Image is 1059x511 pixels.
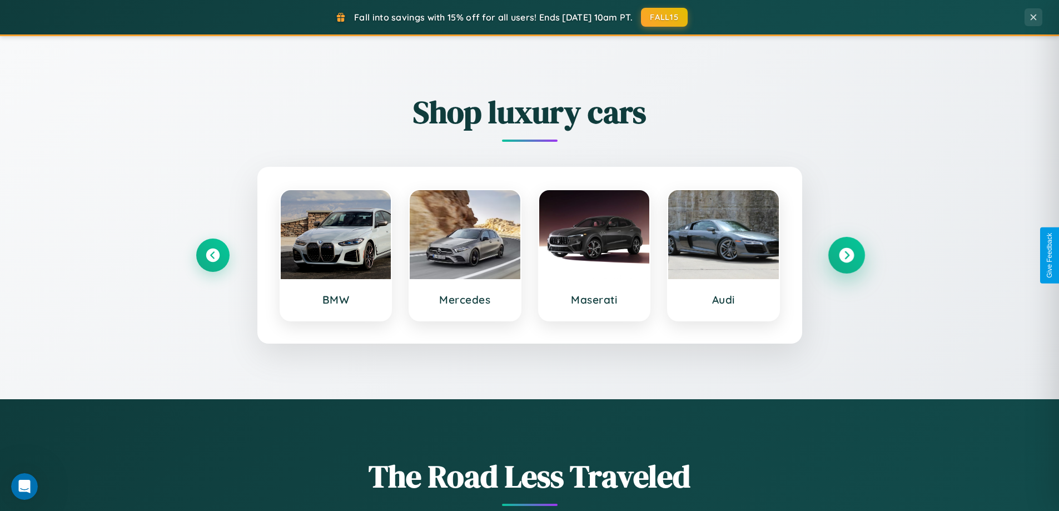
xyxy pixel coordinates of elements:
h3: BMW [292,293,380,306]
iframe: Intercom live chat [11,473,38,500]
h3: Audi [679,293,768,306]
button: FALL15 [641,8,688,27]
h3: Maserati [550,293,639,306]
h2: Shop luxury cars [196,91,863,133]
h1: The Road Less Traveled [196,455,863,498]
div: Give Feedback [1046,233,1053,278]
h3: Mercedes [421,293,509,306]
span: Fall into savings with 15% off for all users! Ends [DATE] 10am PT. [354,12,633,23]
